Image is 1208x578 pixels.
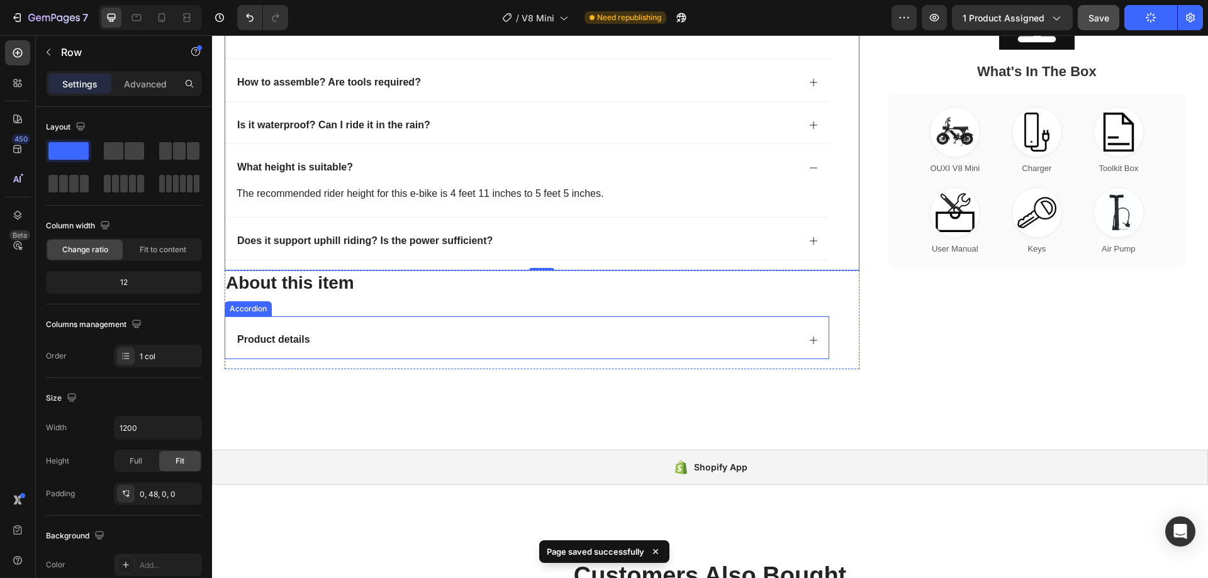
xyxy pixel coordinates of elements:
iframe: Design area [212,35,1208,578]
div: Width [46,422,67,433]
p: Keys [815,208,834,220]
div: 12 [48,274,199,291]
div: Undo/Redo [237,5,288,30]
p: OUXI V8 Mini [718,127,768,140]
button: 1 product assigned [952,5,1073,30]
p: Row [61,45,168,60]
div: Order [46,350,67,362]
img: Air Pump [887,158,926,197]
img: 3.webp [724,77,763,116]
div: Size [46,390,79,407]
span: Fit [176,455,184,467]
img: Charger [805,77,844,116]
button: 7 [5,5,94,30]
div: Shopify App [482,425,535,440]
div: Color [46,559,65,570]
input: Auto [115,416,201,439]
span: Need republishing [597,12,661,23]
img: User Manual [724,158,763,197]
div: 450 [12,134,30,144]
span: Fit to content [140,244,186,255]
p: Page saved successfully [547,545,644,558]
div: Height [46,455,69,467]
div: Beta [9,230,30,240]
span: V8 Mini [522,11,554,25]
p: Charger [810,127,839,140]
div: Padding [46,488,75,499]
div: Layout [46,119,88,136]
div: Add... [140,560,199,571]
img: Keys [805,158,844,197]
div: Background [46,528,107,545]
span: Save [1088,13,1109,23]
span: Change ratio [62,244,108,255]
img: Toolkit Box [887,77,926,116]
span: 1 product assigned [963,11,1044,25]
p: User Manual [720,208,766,220]
div: 1 col [140,351,199,362]
div: 0, 48, 0, 0 [140,489,199,500]
div: Column width [46,218,113,235]
p: Air Pump [890,208,923,220]
span: Full [130,455,142,467]
p: Toolkit Box [886,127,926,140]
p: 7 [82,10,88,25]
p: Advanced [124,77,167,91]
button: Save [1078,5,1119,30]
span: / [516,11,519,25]
div: Open Intercom Messenger [1165,516,1195,547]
p: Settings [62,77,98,91]
div: Columns management [46,316,144,333]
